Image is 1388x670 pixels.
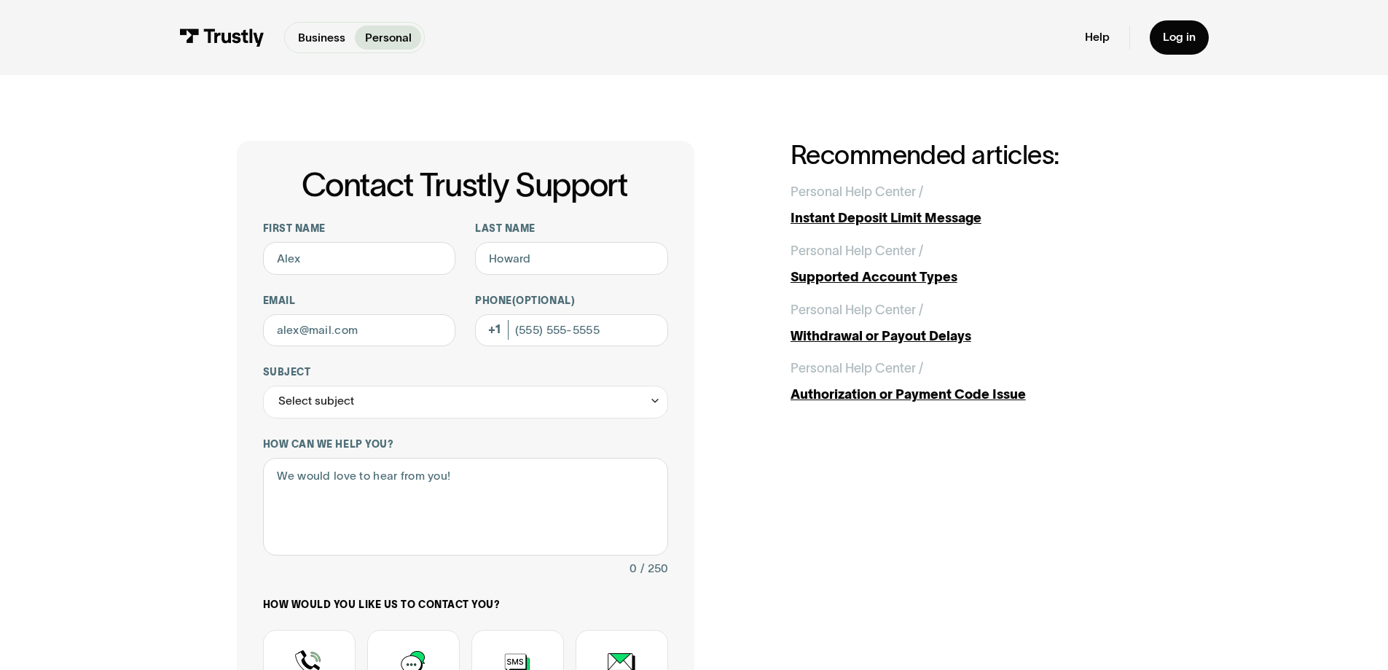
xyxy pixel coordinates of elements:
a: Business [288,26,355,50]
a: Personal Help Center /Supported Account Types [791,241,1152,287]
label: Email [263,295,456,308]
div: Personal Help Center / [791,300,923,320]
label: Phone [475,295,668,308]
div: Select subject [278,392,354,411]
div: Personal Help Center / [791,182,923,202]
input: (555) 555-5555 [475,314,668,347]
div: Withdrawal or Payout Delays [791,327,1152,346]
a: Personal [355,26,421,50]
div: 0 [630,559,637,579]
div: Authorization or Payment Code Issue [791,385,1152,405]
input: Howard [475,242,668,275]
div: Instant Deposit Limit Message [791,209,1152,228]
label: How would you like us to contact you? [263,599,668,612]
input: Alex [263,242,456,275]
h2: Recommended articles: [791,141,1152,169]
p: Personal [365,29,412,47]
span: (Optional) [512,295,575,306]
a: Personal Help Center /Instant Deposit Limit Message [791,182,1152,228]
div: Select subject [263,386,668,418]
a: Personal Help Center /Authorization or Payment Code Issue [791,359,1152,405]
div: Log in [1163,30,1196,44]
label: First name [263,222,456,235]
input: alex@mail.com [263,314,456,347]
img: Trustly Logo [179,28,264,47]
div: / 250 [640,559,668,579]
a: Log in [1150,20,1209,55]
label: Last name [475,222,668,235]
label: How can we help you? [263,438,668,451]
a: Help [1085,30,1110,44]
p: Business [298,29,345,47]
div: Supported Account Types [791,268,1152,287]
div: Personal Help Center / [791,241,923,261]
div: Personal Help Center / [791,359,923,378]
h1: Contact Trustly Support [260,167,668,203]
a: Personal Help Center /Withdrawal or Payout Delays [791,300,1152,346]
label: Subject [263,366,668,379]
